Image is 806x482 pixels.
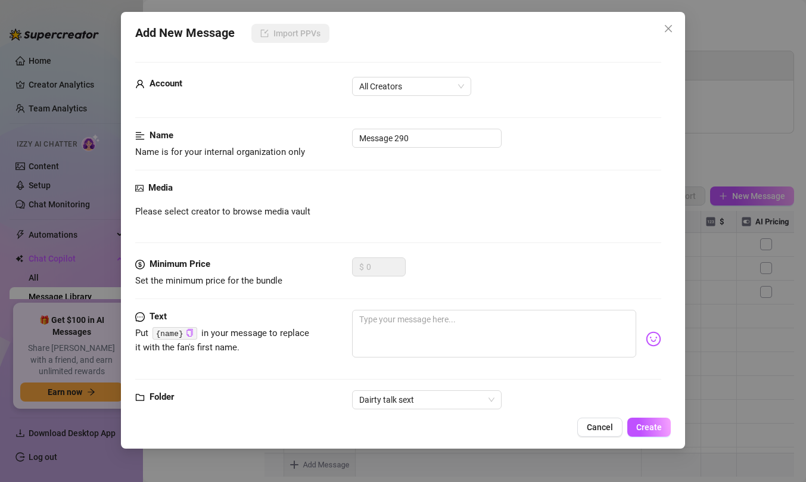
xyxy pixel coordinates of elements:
strong: Folder [150,391,174,402]
strong: Media [148,182,173,193]
span: picture [135,181,144,195]
strong: Text [150,311,167,322]
span: Dairty talk sext [359,391,494,409]
button: Cancel [577,418,623,437]
input: Enter a name [352,129,502,148]
span: message [135,310,145,324]
span: folder [135,390,145,405]
span: Set the minimum price for the bundle [135,275,282,286]
span: Close [659,24,678,33]
span: copy [186,329,194,337]
button: Import PPVs [251,24,329,43]
button: Close [659,19,678,38]
span: align-left [135,129,145,143]
span: Cancel [587,422,613,432]
button: Click to Copy [186,329,194,338]
button: Create [627,418,671,437]
strong: Minimum Price [150,259,210,269]
span: Add New Message [135,24,235,43]
span: Please select creator to browse media vault [135,205,310,219]
span: Put in your message to replace it with the fan's first name. [135,328,309,353]
span: Create [636,422,662,432]
img: svg%3e [646,331,661,347]
strong: Name [150,130,173,141]
strong: Account [150,78,182,89]
span: All Creators [359,77,464,95]
span: user [135,77,145,91]
span: dollar [135,257,145,272]
span: Name is for your internal organization only [135,147,305,157]
code: {name} [153,327,197,340]
span: close [664,24,673,33]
